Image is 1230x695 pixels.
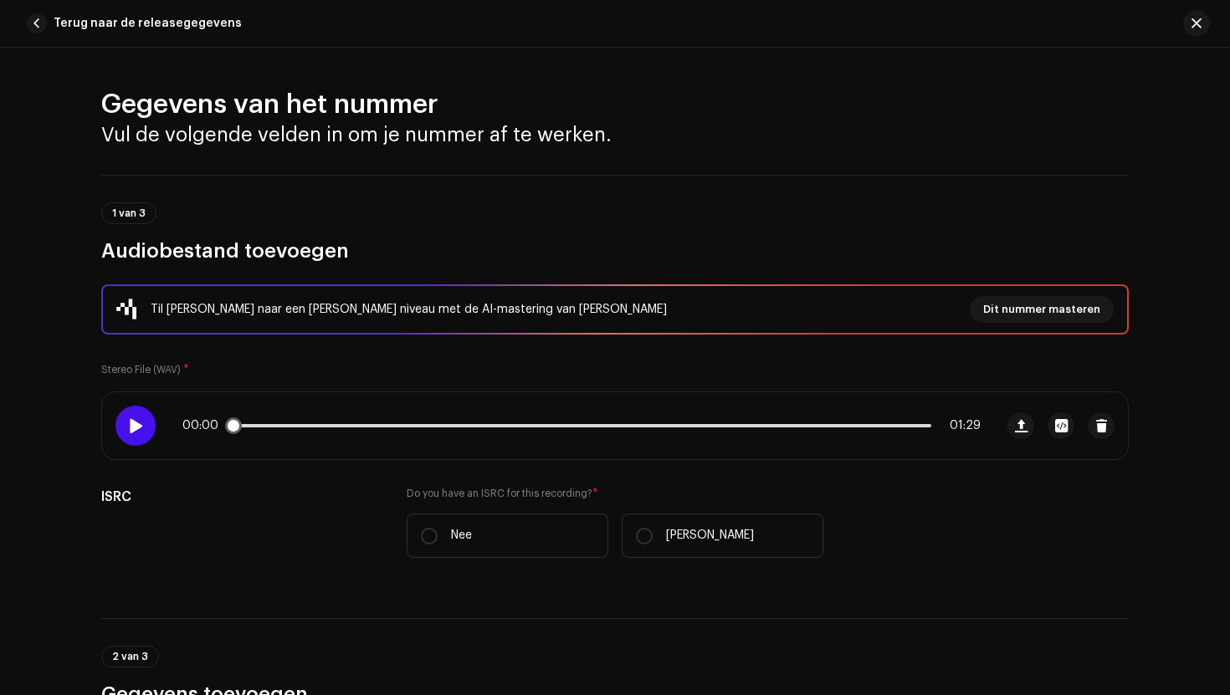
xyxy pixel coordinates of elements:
[983,293,1100,326] span: Dit nummer masteren
[407,487,823,500] label: Do you have an ISRC for this recording?
[151,299,667,319] div: Til [PERSON_NAME] naar een [PERSON_NAME] niveau met de AI-mastering van [PERSON_NAME]
[101,238,1129,264] h3: Audiobestand toevoegen
[666,527,754,544] p: [PERSON_NAME]
[451,527,472,544] p: Nee
[101,88,1129,121] h2: Gegevens van het nummer
[101,487,380,507] h5: ISRC
[970,296,1114,323] button: Dit nummer masteren
[101,121,1129,148] h3: Vul de volgende velden in om je nummer af te werken.
[938,419,981,432] span: 01:29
